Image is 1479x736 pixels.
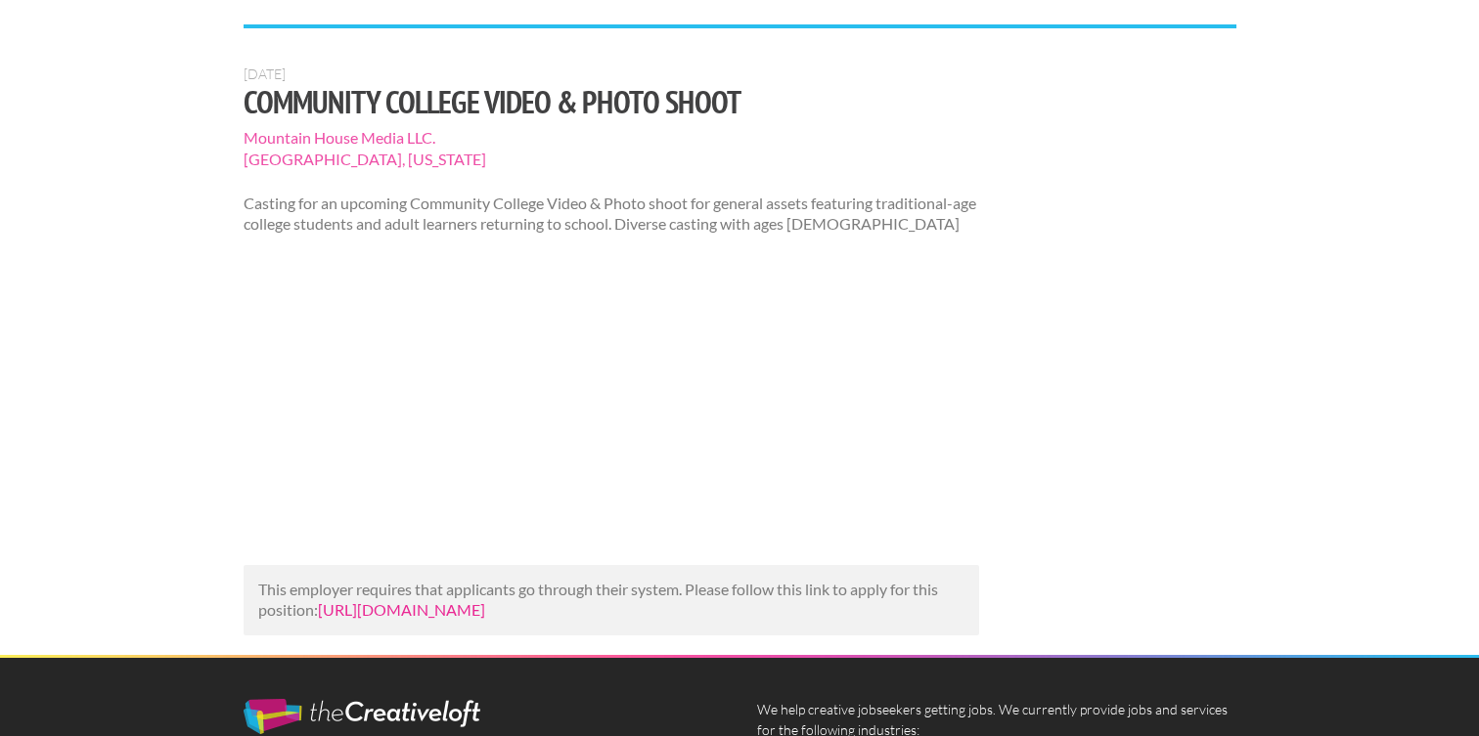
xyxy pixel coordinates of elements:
[258,580,965,621] p: This employer requires that applicants go through their system. Please follow this link to apply ...
[244,699,480,734] img: The Creative Loft
[244,194,980,235] p: Casting for an upcoming Community College Video & Photo shoot for general assets featuring tradit...
[244,84,980,119] h1: Community College Video & Photo Shoot
[244,65,286,82] span: [DATE]
[244,127,980,149] span: Mountain House Media LLC.
[244,149,980,170] span: [GEOGRAPHIC_DATA], [US_STATE]
[318,600,485,619] a: [URL][DOMAIN_NAME]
